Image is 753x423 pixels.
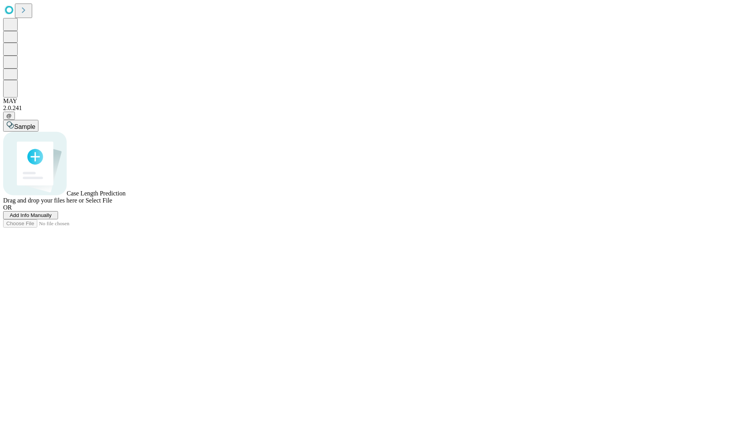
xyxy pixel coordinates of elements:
div: 2.0.241 [3,105,750,112]
span: Select File [85,197,112,204]
span: Add Info Manually [10,212,52,218]
span: OR [3,204,12,211]
span: Drag and drop your files here or [3,197,84,204]
button: Add Info Manually [3,211,58,219]
span: Sample [14,123,35,130]
span: Case Length Prediction [67,190,125,197]
button: @ [3,112,15,120]
div: MAY [3,98,750,105]
span: @ [6,113,12,119]
button: Sample [3,120,38,132]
